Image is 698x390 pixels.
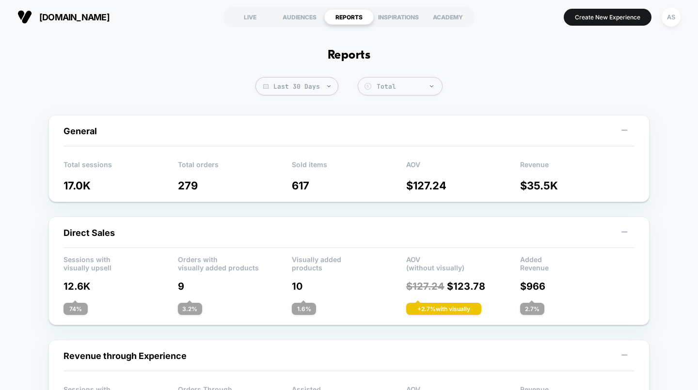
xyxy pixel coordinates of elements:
[564,9,651,26] button: Create New Experience
[178,303,202,315] div: 3.2 %
[520,303,544,315] div: 2.7 %
[406,303,481,315] div: + 2.7 % with visually
[275,9,324,25] div: AUDIENCES
[406,160,521,175] p: AOV
[63,228,115,238] span: Direct Sales
[63,160,178,175] p: Total sessions
[430,85,433,87] img: end
[406,281,521,292] p: $ 123.78
[39,12,110,22] span: [DOMAIN_NAME]
[377,82,437,91] div: Total
[63,179,178,192] p: 17.0K
[63,255,178,270] p: Sessions with visually upsell
[659,7,683,27] button: AS
[366,84,369,89] tspan: $
[328,48,370,62] h1: Reports
[327,85,331,87] img: end
[406,281,444,292] span: $ 127.24
[292,255,406,270] p: Visually added products
[17,10,32,24] img: Visually logo
[423,9,473,25] div: ACADEMY
[178,255,292,270] p: Orders with visually added products
[63,126,97,136] span: General
[374,9,423,25] div: INSPIRATIONS
[63,303,88,315] div: 74 %
[178,281,292,292] p: 9
[520,160,635,175] p: Revenue
[292,160,406,175] p: Sold items
[520,255,635,270] p: Added Revenue
[63,281,178,292] p: 12.6K
[292,303,316,315] div: 1.6 %
[292,281,406,292] p: 10
[178,179,292,192] p: 279
[662,8,681,27] div: AS
[292,179,406,192] p: 617
[520,179,635,192] p: $ 35.5K
[406,179,521,192] p: $ 127.24
[263,84,269,89] img: calendar
[63,351,187,361] span: Revenue through Experience
[520,281,635,292] p: $ 966
[324,9,374,25] div: REPORTS
[15,9,112,25] button: [DOMAIN_NAME]
[406,255,521,270] p: AOV (without visually)
[225,9,275,25] div: LIVE
[255,77,338,95] span: Last 30 Days
[178,160,292,175] p: Total orders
